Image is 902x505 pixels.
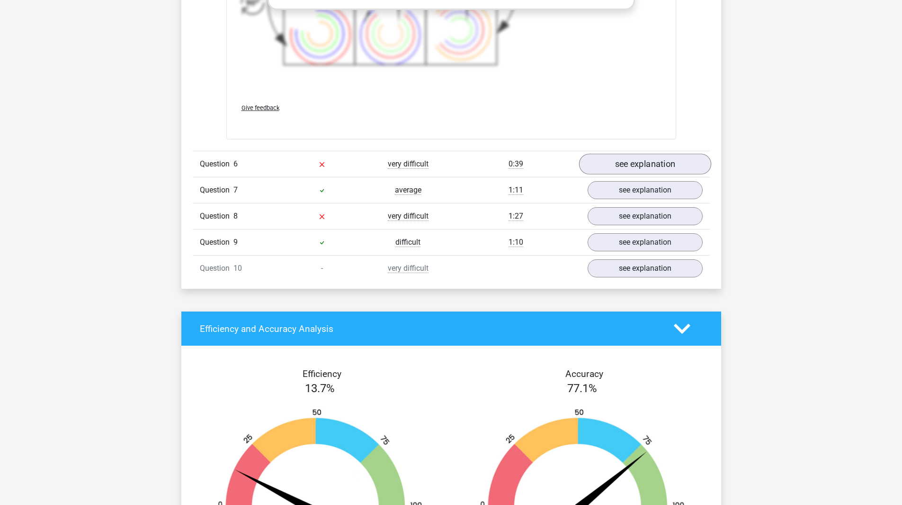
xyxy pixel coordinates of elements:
[305,382,335,395] span: 13.7%
[462,368,706,379] h4: Accuracy
[388,159,429,169] span: very difficult
[200,368,444,379] h4: Efficiency
[279,263,365,274] div: -
[241,104,279,111] span: Give feedback
[233,159,238,168] span: 6
[388,264,429,273] span: very difficult
[395,238,420,247] span: difficult
[233,185,238,194] span: 7
[579,154,711,175] a: see explanation
[567,382,597,395] span: 77.1%
[588,207,703,225] a: see explanation
[233,264,242,273] span: 10
[509,211,523,221] span: 1:27
[233,211,238,220] span: 8
[509,238,523,247] span: 1:10
[200,237,233,248] span: Question
[509,159,523,169] span: 0:39
[200,323,660,334] h4: Efficiency and Accuracy Analysis
[200,211,233,222] span: Question
[588,181,703,199] a: see explanation
[233,238,238,247] span: 9
[509,185,523,195] span: 1:11
[388,211,429,221] span: very difficult
[395,185,421,195] span: average
[200,263,233,274] span: Question
[588,259,703,277] a: see explanation
[200,184,233,196] span: Question
[588,233,703,251] a: see explanation
[200,158,233,170] span: Question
